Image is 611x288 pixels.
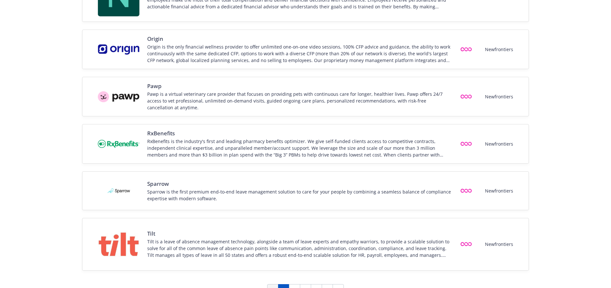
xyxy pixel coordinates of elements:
[147,138,451,158] div: RxBenefits is the industry's first and leading pharmacy benefits optimizer. We give self-funded c...
[147,82,451,90] span: Pawp
[147,180,451,188] span: Sparrow
[485,46,513,53] span: Newfrontiers
[147,91,451,111] div: Pawp is a virtual veterinary care provider that focuses on providing pets with continuous care fo...
[485,187,513,194] span: Newfrontiers
[147,188,451,202] div: Sparrow is the first premium end-to-end leave management solution to care for your people by comb...
[485,93,513,100] span: Newfrontiers
[147,238,451,258] div: Tilt is a leave of absence management technology, alongside a team of leave experts and empathy w...
[98,177,140,204] img: Vendor logo for Sparrow
[147,230,451,238] span: Tilt
[147,43,451,64] div: Origin is the only financial wellness provider to offer unlimited one-on-one video sessions, 100%...
[485,241,513,248] span: Newfrontiers
[147,130,451,137] span: RxBenefits
[98,44,140,54] img: Vendor logo for Origin
[98,91,140,103] img: Vendor logo for Pawp
[98,223,140,265] img: Vendor logo for Tilt
[485,140,513,147] span: Newfrontiers
[147,35,451,43] span: Origin
[98,140,140,148] img: Vendor logo for RxBenefits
